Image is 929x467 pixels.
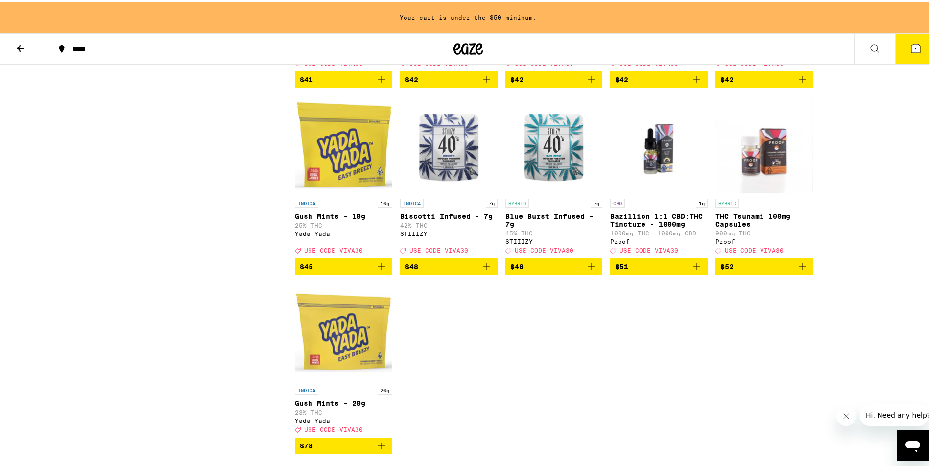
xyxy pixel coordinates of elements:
[860,402,929,424] iframe: Message from company
[405,261,418,269] span: $48
[610,70,708,86] button: Add to bag
[400,94,498,257] a: Open page for Biscotti Infused - 7g from STIIIZY
[836,404,856,424] iframe: Close message
[725,245,784,252] span: USE CODE VIVA30
[295,70,392,86] button: Add to bag
[914,45,917,50] span: 1
[300,74,313,82] span: $41
[300,440,313,448] span: $78
[400,220,498,227] p: 42% THC
[400,210,498,218] p: Biscotti Infused - 7g
[378,197,392,206] p: 10g
[295,436,392,452] button: Add to bag
[715,197,739,206] p: HYBRID
[610,228,708,234] p: 1000mg THC: 1000mg CBD
[715,70,813,86] button: Add to bag
[405,74,418,82] span: $42
[486,197,498,206] p: 7g
[720,74,734,82] span: $42
[295,416,392,422] div: Yada Yada
[610,197,625,206] p: CBD
[295,281,392,379] img: Yada Yada - Gush Mints - 20g
[715,236,813,243] div: Proof
[510,74,524,82] span: $42
[615,74,628,82] span: $42
[400,257,498,273] button: Add to bag
[378,384,392,393] p: 20g
[295,397,392,405] p: Gush Mints - 20g
[505,228,603,234] p: 45% THC
[505,257,603,273] button: Add to bag
[400,70,498,86] button: Add to bag
[505,210,603,226] p: Blue Burst Infused - 7g
[505,236,603,243] div: STIIIZY
[295,94,392,257] a: Open page for Gush Mints - 10g from Yada Yada
[295,257,392,273] button: Add to bag
[400,229,498,235] div: STIIIZY
[715,257,813,273] button: Add to bag
[510,261,524,269] span: $48
[295,384,318,393] p: INDICA
[610,210,708,226] p: Bazillion 1:1 CBD:THC Tincture - 1000mg
[505,70,603,86] button: Add to bag
[619,245,678,252] span: USE CODE VIVA30
[505,94,603,192] img: STIIIZY - Blue Burst Infused - 7g
[295,197,318,206] p: INDICA
[304,424,363,431] span: USE CODE VIVA30
[720,261,734,269] span: $52
[615,261,628,269] span: $51
[409,245,468,252] span: USE CODE VIVA30
[295,220,392,227] p: 25% THC
[897,428,929,459] iframe: Button to launch messaging window
[591,197,602,206] p: 7g
[610,94,708,192] img: Proof - Bazillion 1:1 CBD:THC Tincture - 1000mg
[715,94,813,192] img: Proof - THC Tsunami 100mg Capsules
[295,407,392,414] p: 23% THC
[715,228,813,234] p: 900mg THC
[400,197,424,206] p: INDICA
[295,281,392,436] a: Open page for Gush Mints - 20g from Yada Yada
[715,210,813,226] p: THC Tsunami 100mg Capsules
[295,94,392,192] img: Yada Yada - Gush Mints - 10g
[304,245,363,252] span: USE CODE VIVA30
[515,245,573,252] span: USE CODE VIVA30
[295,229,392,235] div: Yada Yada
[300,261,313,269] span: $45
[6,7,71,15] span: Hi. Need any help?
[610,257,708,273] button: Add to bag
[400,94,498,192] img: STIIIZY - Biscotti Infused - 7g
[610,236,708,243] div: Proof
[505,197,529,206] p: HYBRID
[696,197,708,206] p: 1g
[295,210,392,218] p: Gush Mints - 10g
[715,94,813,257] a: Open page for THC Tsunami 100mg Capsules from Proof
[505,94,603,257] a: Open page for Blue Burst Infused - 7g from STIIIZY
[610,94,708,257] a: Open page for Bazillion 1:1 CBD:THC Tincture - 1000mg from Proof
